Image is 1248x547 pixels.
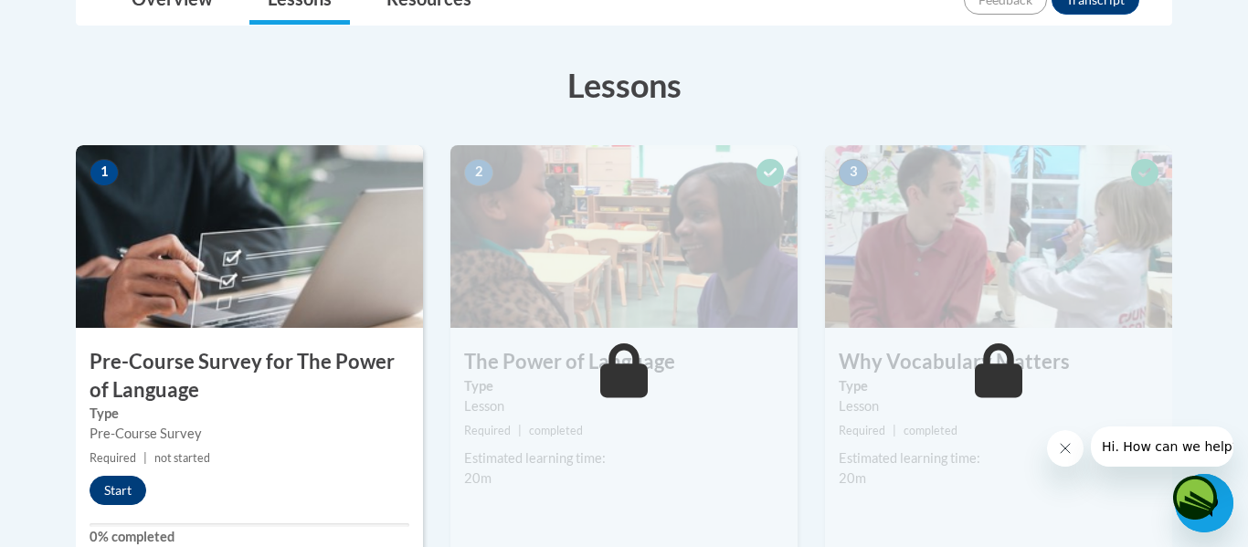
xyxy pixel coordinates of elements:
h3: Why Vocabulary Matters [825,348,1172,376]
span: 3 [839,159,868,186]
h3: Lessons [76,62,1172,108]
label: Type [90,404,409,424]
span: completed [904,424,957,437]
span: not started [154,451,210,465]
div: Lesson [464,396,784,416]
div: Lesson [839,396,1158,416]
label: 0% completed [90,527,409,547]
span: completed [529,424,583,437]
iframe: Close message [1047,430,1084,467]
h3: The Power of Language [450,348,798,376]
img: Course Image [450,145,798,328]
span: 2 [464,159,493,186]
span: Required [839,424,885,437]
span: 20m [464,470,492,486]
span: Required [90,451,136,465]
iframe: Message from company [1091,426,1233,467]
iframe: Button to launch messaging window [1175,474,1233,532]
span: Required [464,424,511,437]
img: Course Image [76,145,423,328]
span: | [143,451,147,465]
span: | [893,424,896,437]
span: 1 [90,159,119,186]
h3: Pre-Course Survey for The Power of Language [76,348,423,405]
span: Hi. How can we help? [11,13,148,27]
img: Course Image [825,145,1172,328]
button: Start [90,476,146,505]
label: Type [839,376,1158,396]
div: Estimated learning time: [839,448,1158,468]
span: 20m [839,470,866,486]
div: Estimated learning time: [464,448,784,468]
div: Pre-Course Survey [90,424,409,444]
label: Type [464,376,784,396]
span: | [518,424,522,437]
